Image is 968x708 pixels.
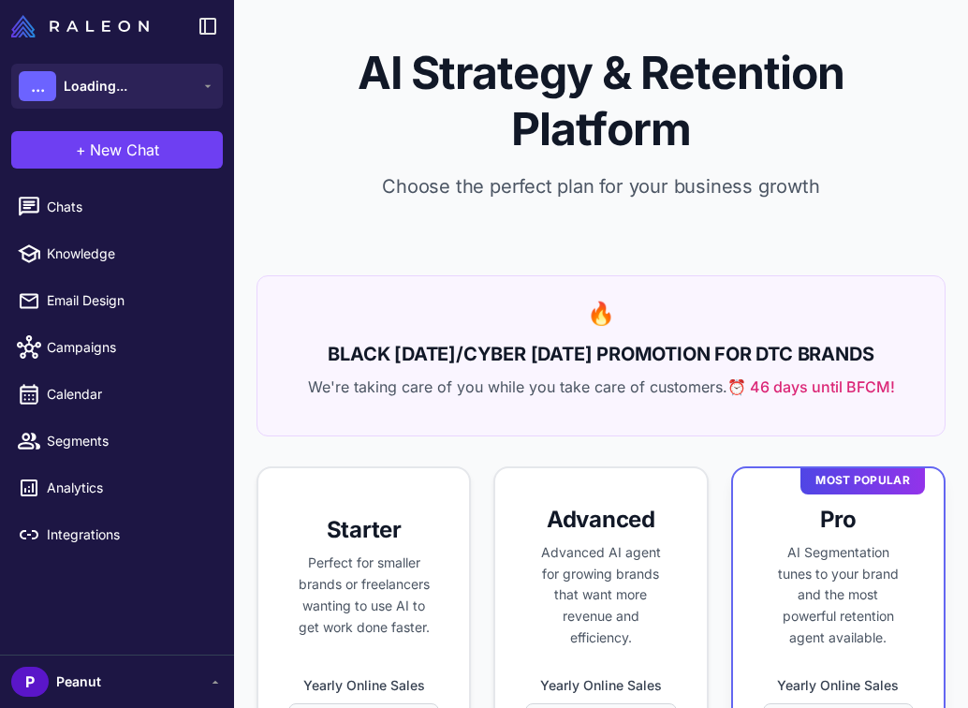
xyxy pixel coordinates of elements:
[525,675,676,696] label: Yearly Online Sales
[587,300,615,327] span: 🔥
[56,671,101,692] span: Peanut
[288,675,439,696] label: Yearly Online Sales
[288,515,439,545] h3: Starter
[19,71,56,101] div: ...
[763,542,914,649] p: AI Segmentation tunes to your brand and the most powerful retention agent available.
[7,328,227,367] a: Campaigns
[763,675,914,696] label: Yearly Online Sales
[727,376,895,398] span: ⏰ 46 days until BFCM!
[47,384,212,405] span: Calendar
[11,15,149,37] img: Raleon Logo
[280,340,922,368] h2: BLACK [DATE]/CYBER [DATE] PROMOTION FOR DTC BRANDS
[288,553,439,638] p: Perfect for smaller brands or freelancers wanting to use AI to get work done faster.
[11,15,156,37] a: Raleon Logo
[11,131,223,169] button: +New Chat
[76,139,86,161] span: +
[47,337,212,358] span: Campaigns
[47,290,212,311] span: Email Design
[525,505,676,535] h3: Advanced
[47,431,212,451] span: Segments
[7,234,227,273] a: Knowledge
[90,139,159,161] span: New Chat
[7,281,227,320] a: Email Design
[525,542,676,649] p: Advanced AI agent for growing brands that want more revenue and efficiency.
[11,667,49,697] div: P
[47,197,212,217] span: Chats
[11,64,223,109] button: ...Loading...
[7,515,227,554] a: Integrations
[800,466,925,494] div: Most Popular
[7,468,227,508] a: Analytics
[280,376,922,398] p: We're taking care of you while you take care of customers.
[64,76,127,96] span: Loading...
[47,478,212,498] span: Analytics
[7,375,227,414] a: Calendar
[7,421,227,461] a: Segments
[264,172,938,200] p: Choose the perfect plan for your business growth
[47,524,212,545] span: Integrations
[7,187,227,227] a: Chats
[763,505,914,535] h3: Pro
[47,243,212,264] span: Knowledge
[264,45,938,157] h1: AI Strategy & Retention Platform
